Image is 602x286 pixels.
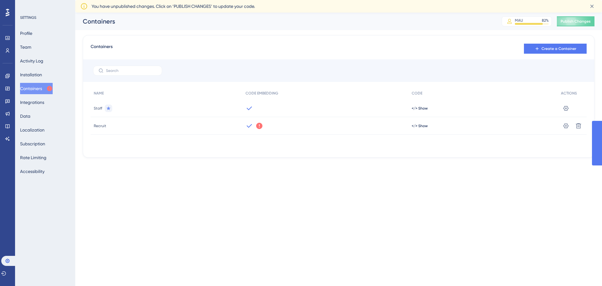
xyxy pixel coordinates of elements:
div: MAU [515,18,523,23]
span: CODE EMBEDDING [246,91,278,96]
button: </> Show [412,123,428,128]
div: 82 % [542,18,549,23]
button: Create a Container [524,44,587,54]
span: CODE [412,91,422,96]
button: Localization [20,124,45,136]
button: Publish Changes [557,16,594,26]
input: Search [106,68,157,73]
span: Publish Changes [561,19,591,24]
div: Containers [83,17,486,26]
span: Recruit [94,123,106,128]
span: You have unpublished changes. Click on ‘PUBLISH CHANGES’ to update your code. [92,3,255,10]
button: Profile [20,28,32,39]
button: Rate Limiting [20,152,46,163]
button: Containers [20,83,53,94]
span: Containers [91,43,113,54]
span: Staff [94,106,102,111]
button: </> Show [412,106,428,111]
button: Data [20,111,30,122]
button: Installation [20,69,42,80]
button: Integrations [20,97,44,108]
div: SETTINGS [20,15,71,20]
button: Accessibility [20,166,45,177]
span: Create a Container [541,46,576,51]
button: Activity Log [20,55,43,67]
span: NAME [94,91,104,96]
button: Team [20,41,31,53]
button: Subscription [20,138,45,149]
span: ACTIONS [561,91,577,96]
iframe: UserGuiding AI Assistant Launcher [576,261,594,280]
